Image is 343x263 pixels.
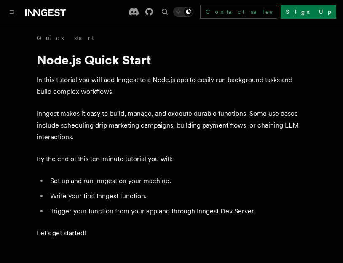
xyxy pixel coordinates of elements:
a: Contact sales [200,5,277,19]
h1: Node.js Quick Start [37,52,306,67]
button: Toggle navigation [7,7,17,17]
li: Trigger your function from your app and through Inngest Dev Server. [48,205,306,217]
button: Toggle dark mode [173,7,193,17]
p: In this tutorial you will add Inngest to a Node.js app to easily run background tasks and build c... [37,74,306,98]
p: Inngest makes it easy to build, manage, and execute durable functions. Some use cases include sch... [37,108,306,143]
li: Write your first Inngest function. [48,190,306,202]
a: Quick start [37,34,94,42]
p: By the end of this ten-minute tutorial you will: [37,153,306,165]
button: Find something... [160,7,170,17]
li: Set up and run Inngest on your machine. [48,175,306,187]
p: Let's get started! [37,227,306,239]
a: Sign Up [281,5,336,19]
